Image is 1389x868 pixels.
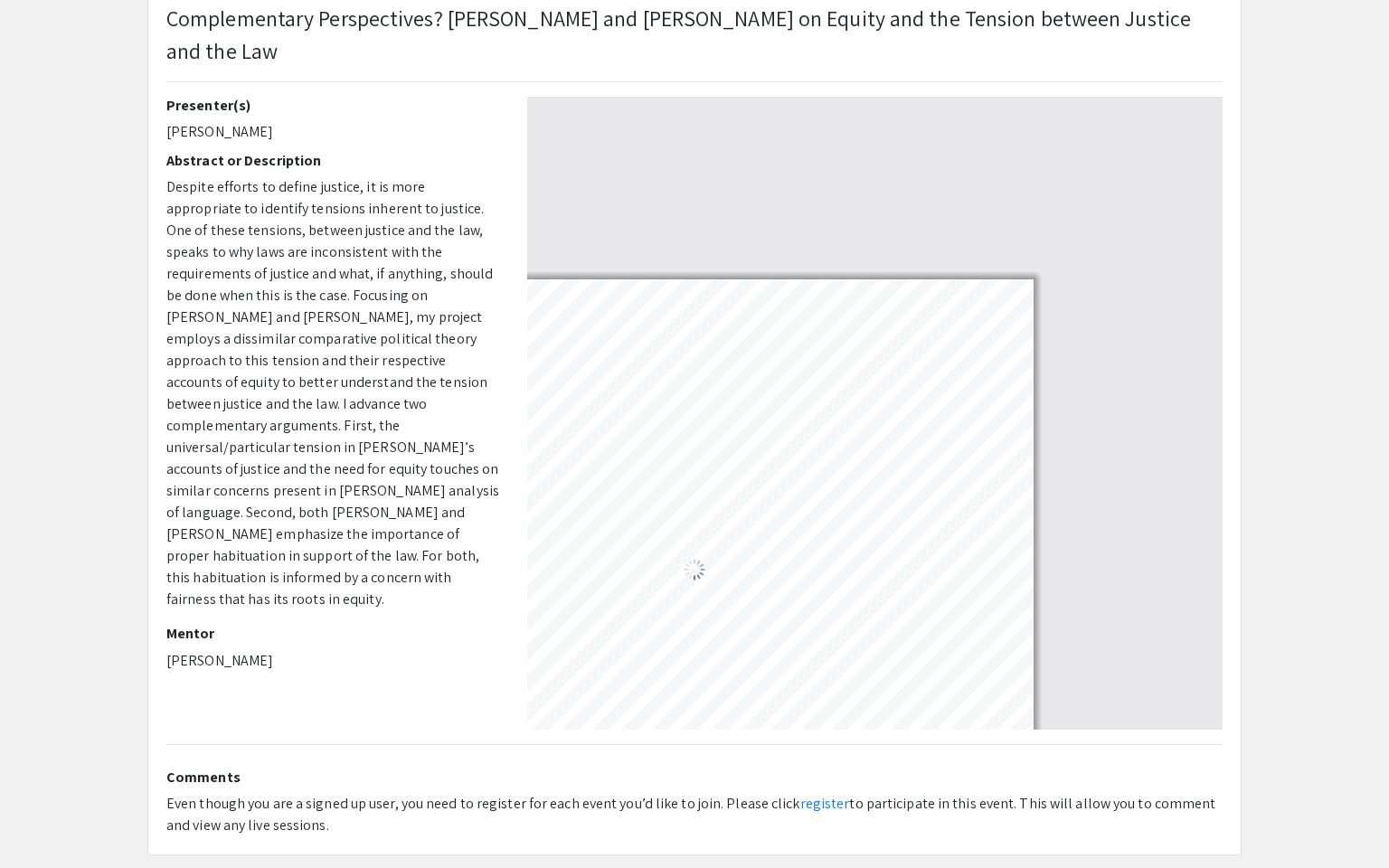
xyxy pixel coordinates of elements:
h2: Mentor [166,625,500,642]
iframe: Chat [14,787,77,854]
p: [PERSON_NAME] [166,121,500,143]
h2: Comments [166,769,1223,786]
h2: Abstract or Description [166,152,500,169]
p: [PERSON_NAME] [166,650,500,672]
a: register [800,794,850,813]
div: Loading… [355,279,1034,860]
p: Despite efforts to define justice, it is more appropriate to identify tensions inherent to justic... [166,176,500,610]
div: Page 1 [347,271,1042,868]
p: Complementary Perspectives? [PERSON_NAME] and [PERSON_NAME] on Equity and the Tension between Jus... [166,2,1223,67]
h2: Presenter(s) [166,97,500,114]
div: Even though you are a signed up user, you need to register for each event you’d like to join. Ple... [166,793,1223,836]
